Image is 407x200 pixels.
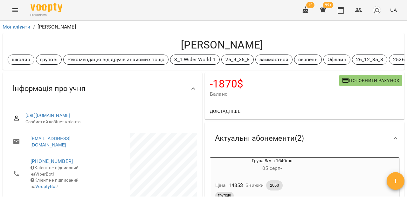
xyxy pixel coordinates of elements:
[207,106,243,117] button: Докладніше
[12,56,30,63] p: школяр
[31,3,62,12] img: Voopty Logo
[31,13,62,17] span: For Business
[393,56,405,63] p: 2526
[323,2,334,8] span: 99+
[215,133,304,143] span: Актуальні абонементи ( 2 )
[3,23,404,31] nav: breadcrumb
[245,181,264,190] h6: Знижки
[372,6,381,15] img: avatar_s.png
[352,55,387,65] div: 26_12_35_8
[339,75,402,86] button: Поповнити рахунок
[31,177,79,189] span: Клієнт не підписаний на !
[221,55,254,65] div: 25_9_35_8
[294,55,322,65] div: серпень
[323,55,350,65] div: Офлайн
[31,158,73,164] a: [PHONE_NUMBER]
[36,55,62,65] div: групові
[229,182,243,189] p: 1435 $
[40,56,58,63] p: групові
[328,56,346,63] p: Офлайн
[215,181,226,190] h6: Ціна
[390,7,397,13] span: UA
[262,165,282,171] span: 05 серп -
[170,55,220,65] div: 3_1 Wider World 1
[225,56,250,63] p: 25_9_35_8
[210,158,334,173] div: Група 8/міс 1640грн
[3,72,202,105] div: Інформація про учня
[174,56,216,63] p: 3_1 Wider World 1
[38,23,76,31] p: [PERSON_NAME]
[210,90,339,98] span: Баланс
[35,184,57,189] a: VooptyBot
[255,55,292,65] div: займається
[31,135,96,148] a: [EMAIL_ADDRESS][DOMAIN_NAME]
[63,55,169,65] div: Рекомендація від друзів знайомих тощо
[342,77,399,84] span: Поповнити рахунок
[356,56,383,63] p: 26_12_35_8
[67,56,164,63] p: Рекомендація від друзів знайомих тощо
[33,23,35,31] li: /
[306,2,314,8] span: 12
[210,107,240,115] span: Докладніше
[259,56,288,63] p: займається
[298,56,318,63] p: серпень
[266,183,283,188] span: 205$
[25,113,70,118] a: [URL][DOMAIN_NAME]
[13,84,86,94] span: Інформація про учня
[8,3,23,18] button: Menu
[205,122,404,155] div: Актуальні абонементи(2)
[215,193,234,198] span: групові
[210,77,339,90] h4: -1870 $
[3,24,31,30] a: Мої клієнти
[388,4,399,16] button: UA
[31,165,79,177] span: Клієнт не підписаний на ViberBot!
[8,55,34,65] div: школяр
[25,119,192,125] span: Особистий кабінет клієнта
